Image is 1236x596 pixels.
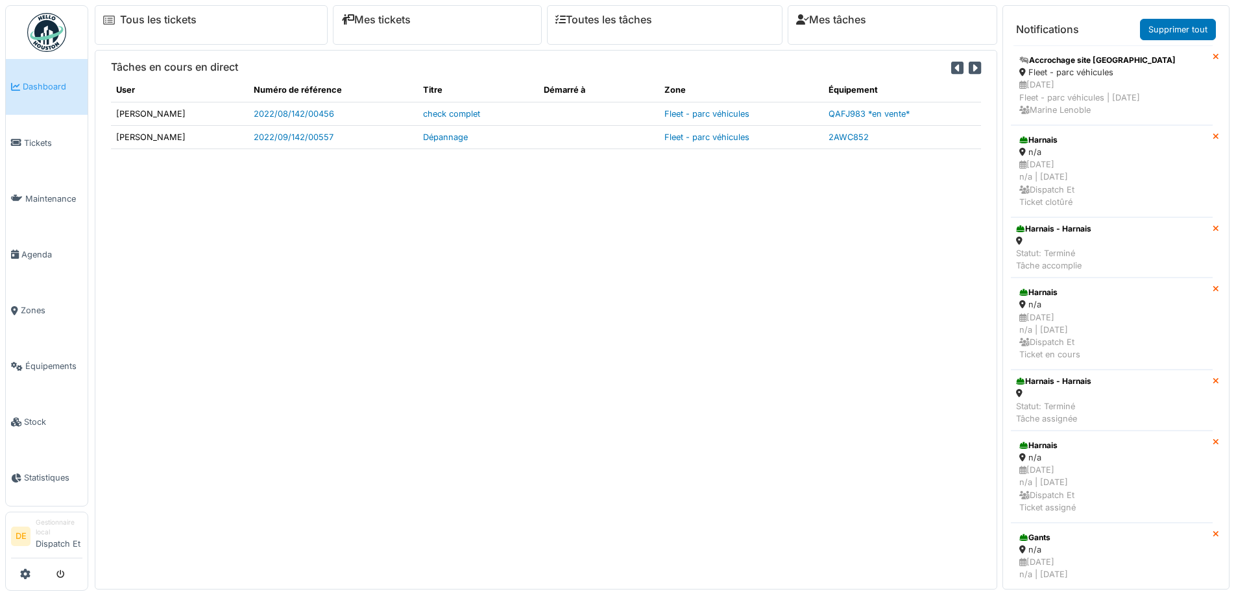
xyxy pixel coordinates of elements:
a: Fleet - parc véhicules [664,132,749,142]
h6: Notifications [1016,23,1079,36]
td: [PERSON_NAME] [111,102,248,125]
div: [DATE] n/a | [DATE] Dispatch Et Ticket clotûré [1019,158,1204,208]
a: Harnais - Harnais Statut: TerminéTâche accomplie [1011,217,1213,278]
div: Accrochage site [GEOGRAPHIC_DATA] [1019,54,1204,66]
a: Équipements [6,339,88,394]
div: Harnais - Harnais [1016,375,1091,387]
a: 2022/08/142/00456 [254,109,334,119]
div: Harnais [1019,134,1204,146]
a: Statistiques [6,450,88,506]
span: Statistiques [24,471,82,484]
div: n/a [1019,543,1204,556]
span: Zones [21,304,82,316]
a: Harnais - Harnais Statut: TerminéTâche assignée [1011,370,1213,431]
a: Dépannage [423,132,468,142]
div: Harnais [1019,287,1204,298]
li: DE [11,527,30,546]
a: Mes tickets [341,14,411,26]
div: n/a [1019,298,1204,311]
a: Dashboard [6,59,88,115]
a: 2022/09/142/00557 [254,132,333,142]
a: Zones [6,283,88,339]
h6: Tâches en cours en direct [111,61,238,73]
div: n/a [1019,451,1204,464]
a: check complet [423,109,480,119]
a: Mes tâches [796,14,866,26]
th: Numéro de référence [248,78,418,102]
div: Statut: Terminé Tâche assignée [1016,400,1091,425]
div: n/a [1019,146,1204,158]
div: [DATE] n/a | [DATE] Dispatch Et Ticket assigné [1019,464,1204,514]
td: [PERSON_NAME] [111,125,248,149]
span: Agenda [21,248,82,261]
a: Harnais n/a [DATE]n/a | [DATE] Dispatch EtTicket en cours [1011,278,1213,370]
th: Démarré à [539,78,659,102]
div: Gants [1019,532,1204,543]
span: Tickets [24,137,82,149]
span: translation missing: fr.shared.user [116,85,135,95]
a: Harnais n/a [DATE]n/a | [DATE] Dispatch EtTicket assigné [1011,431,1213,523]
a: Stock [6,394,88,450]
img: Badge_color-CXgf-gQk.svg [27,13,66,52]
a: QAFJ983 *en vente* [829,109,910,119]
span: Stock [24,416,82,428]
a: Agenda [6,226,88,282]
a: Harnais n/a [DATE]n/a | [DATE] Dispatch EtTicket clotûré [1011,125,1213,217]
a: Accrochage site [GEOGRAPHIC_DATA] Fleet - parc véhicules [DATE]Fleet - parc véhicules | [DATE] Ma... [1011,45,1213,125]
div: Harnais [1019,440,1204,451]
div: [DATE] n/a | [DATE] Dispatch Et Ticket en cours [1019,311,1204,361]
li: Dispatch Et [36,518,82,555]
span: Maintenance [25,193,82,205]
a: Supprimer tout [1140,19,1216,40]
a: Tickets [6,115,88,171]
a: 2AWC852 [829,132,869,142]
div: Fleet - parc véhicules [1019,66,1204,78]
div: Gestionnaire local [36,518,82,538]
span: Équipements [25,360,82,372]
th: Titre [418,78,539,102]
a: Toutes les tâches [555,14,652,26]
div: [DATE] Fleet - parc véhicules | [DATE] Marine Lenoble [1019,78,1204,116]
span: Dashboard [23,80,82,93]
a: Tous les tickets [120,14,197,26]
th: Équipement [823,78,981,102]
div: Statut: Terminé Tâche accomplie [1016,247,1091,272]
th: Zone [659,78,823,102]
a: DE Gestionnaire localDispatch Et [11,518,82,558]
a: Fleet - parc véhicules [664,109,749,119]
a: Maintenance [6,171,88,226]
div: Harnais - Harnais [1016,223,1091,235]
